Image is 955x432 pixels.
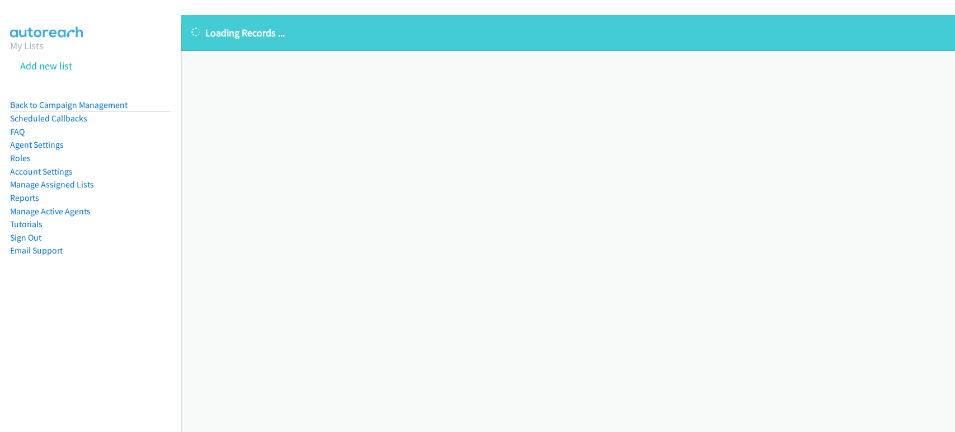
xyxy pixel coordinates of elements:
[10,232,41,243] a: Sign Out
[10,39,44,52] a: My Lists
[10,166,73,177] a: Account Settings
[10,206,91,217] a: Manage Active Agents
[20,59,72,72] a: Add new list
[10,139,64,150] a: Agent Settings
[10,126,25,137] a: FAQ
[10,192,39,203] a: Reports
[10,219,43,229] a: Tutorials
[10,113,87,124] a: Scheduled Callbacks
[10,100,128,110] a: Back to Campaign Management
[10,179,94,190] a: Manage Assigned Lists
[10,245,63,256] a: Email Support
[10,153,31,163] a: Roles
[191,25,945,40] p: Loading Records ...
